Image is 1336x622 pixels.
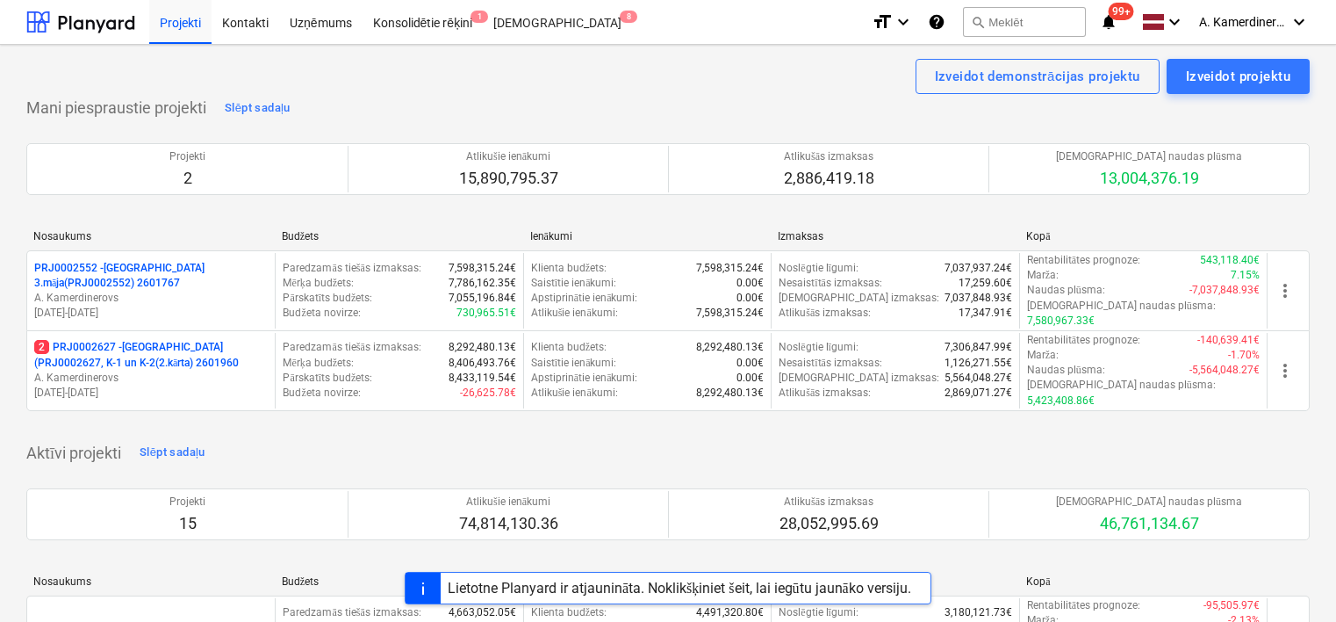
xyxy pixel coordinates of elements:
[283,356,354,371] p: Mērķa budžets :
[1275,360,1296,381] span: more_vert
[530,230,765,243] div: Ienākumi
[945,261,1012,276] p: 7,037,937.24€
[945,605,1012,620] p: 3,180,121.73€
[1027,394,1095,409] p: 5,423,408.86€
[784,149,874,164] p: Atlikušās izmaksas
[1056,149,1242,164] p: [DEMOGRAPHIC_DATA] naudas plūsma
[696,605,764,620] p: 4,491,320.80€
[945,340,1012,355] p: 7,306,847.99€
[34,371,268,386] p: A. Kamerdinerovs
[784,168,874,189] p: 2,886,419.18
[1248,538,1336,622] iframe: Chat Widget
[1027,333,1140,348] p: Rentabilitātes prognoze :
[1027,378,1216,393] p: [DEMOGRAPHIC_DATA] naudas plūsma :
[1027,363,1105,378] p: Naudas plūsma :
[449,356,516,371] p: 8,406,493.76€
[531,386,618,401] p: Atlikušie ienākumi :
[736,276,764,291] p: 0.00€
[283,261,420,276] p: Paredzamās tiešās izmaksas :
[449,276,516,291] p: 7,786,162.35€
[779,495,879,510] p: Atlikušās izmaksas
[1027,253,1140,268] p: Rentabilitātes prognoze :
[225,98,291,119] div: Slēpt sadaļu
[1275,280,1296,301] span: more_vert
[1027,268,1059,283] p: Marža :
[283,291,372,306] p: Pārskatīts budžets :
[140,443,205,463] div: Slēpt sadaļu
[282,230,516,243] div: Budžets
[459,168,558,189] p: 15,890,795.37
[893,11,914,33] i: keyboard_arrow_down
[1189,283,1260,298] p: -7,037,848.93€
[283,306,360,321] p: Budžeta novirze :
[1100,11,1117,33] i: notifications
[460,386,516,401] p: -26,625.78€
[1026,230,1261,243] div: Kopā
[1186,65,1290,88] div: Izveidot projektu
[1027,283,1105,298] p: Naudas plūsma :
[779,356,882,371] p: Nesaistītās izmaksas :
[736,291,764,306] p: 0.00€
[779,291,939,306] p: [DEMOGRAPHIC_DATA] izmaksas :
[779,261,858,276] p: Noslēgtie līgumi :
[1197,333,1260,348] p: -140,639.41€
[620,11,637,23] span: 8
[283,340,420,355] p: Paredzamās tiešās izmaksas :
[531,371,638,386] p: Apstiprinātie ienākumi :
[778,230,1012,242] div: Izmaksas
[448,580,911,597] div: Lietotne Planyard ir atjaunināta. Noklikšķiniet šeit, lai iegūtu jaunāko versiju.
[459,513,558,534] p: 74,814,130.36
[169,495,205,510] p: Projekti
[779,340,858,355] p: Noslēgtie līgumi :
[1056,168,1242,189] p: 13,004,376.19
[1231,268,1260,283] p: 7.15%
[34,291,268,306] p: A. Kamerdinerovs
[736,371,764,386] p: 0.00€
[449,291,516,306] p: 7,055,196.84€
[779,513,879,534] p: 28,052,995.69
[34,306,268,321] p: [DATE] - [DATE]
[459,149,558,164] p: Atlikušie ienākumi
[1027,348,1059,363] p: Marža :
[459,495,558,510] p: Atlikušie ienākumi
[945,386,1012,401] p: 2,869,071.27€
[1199,15,1287,29] span: A. Kamerdinerovs
[34,261,268,322] div: PRJ0002552 -[GEOGRAPHIC_DATA] 3.māja(PRJ0002552) 2601767A. Kamerdinerovs[DATE]-[DATE]
[283,605,420,620] p: Paredzamās tiešās izmaksas :
[531,340,607,355] p: Klienta budžets :
[779,371,939,386] p: [DEMOGRAPHIC_DATA] izmaksas :
[736,356,764,371] p: 0.00€
[916,59,1160,94] button: Izveidot demonstrācijas projektu
[531,356,617,371] p: Saistītie ienākumi :
[34,340,268,401] div: 2PRJ0002627 -[GEOGRAPHIC_DATA] (PRJ0002627, K-1 un K-2(2.kārta) 2601960A. Kamerdinerovs[DATE]-[DATE]
[935,65,1140,88] div: Izveidot demonstrācijas projektu
[34,386,268,401] p: [DATE] - [DATE]
[33,230,268,242] div: Nosaukums
[283,276,354,291] p: Mērķa budžets :
[135,439,210,467] button: Slēpt sadaļu
[963,7,1086,37] button: Meklēt
[1027,299,1216,314] p: [DEMOGRAPHIC_DATA] naudas plūsma :
[34,340,49,354] span: 2
[470,11,488,23] span: 1
[34,261,268,291] p: PRJ0002552 - [GEOGRAPHIC_DATA] 3.māja(PRJ0002552) 2601767
[1228,348,1260,363] p: -1.70%
[696,386,764,401] p: 8,292,480.13€
[945,356,1012,371] p: 1,126,271.55€
[456,306,516,321] p: 730,965.51€
[1056,495,1242,510] p: [DEMOGRAPHIC_DATA] naudas plūsma
[169,149,205,164] p: Projekti
[959,306,1012,321] p: 17,347.91€
[872,11,893,33] i: format_size
[971,15,985,29] span: search
[1200,253,1260,268] p: 543,118.40€
[531,276,617,291] p: Saistītie ienākumi :
[169,168,205,189] p: 2
[696,340,764,355] p: 8,292,480.13€
[1289,11,1310,33] i: keyboard_arrow_down
[34,340,268,370] p: PRJ0002627 - [GEOGRAPHIC_DATA] (PRJ0002627, K-1 un K-2(2.kārta) 2601960
[26,443,121,464] p: Aktīvi projekti
[945,291,1012,306] p: 7,037,848.93€
[779,306,871,321] p: Atlikušās izmaksas :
